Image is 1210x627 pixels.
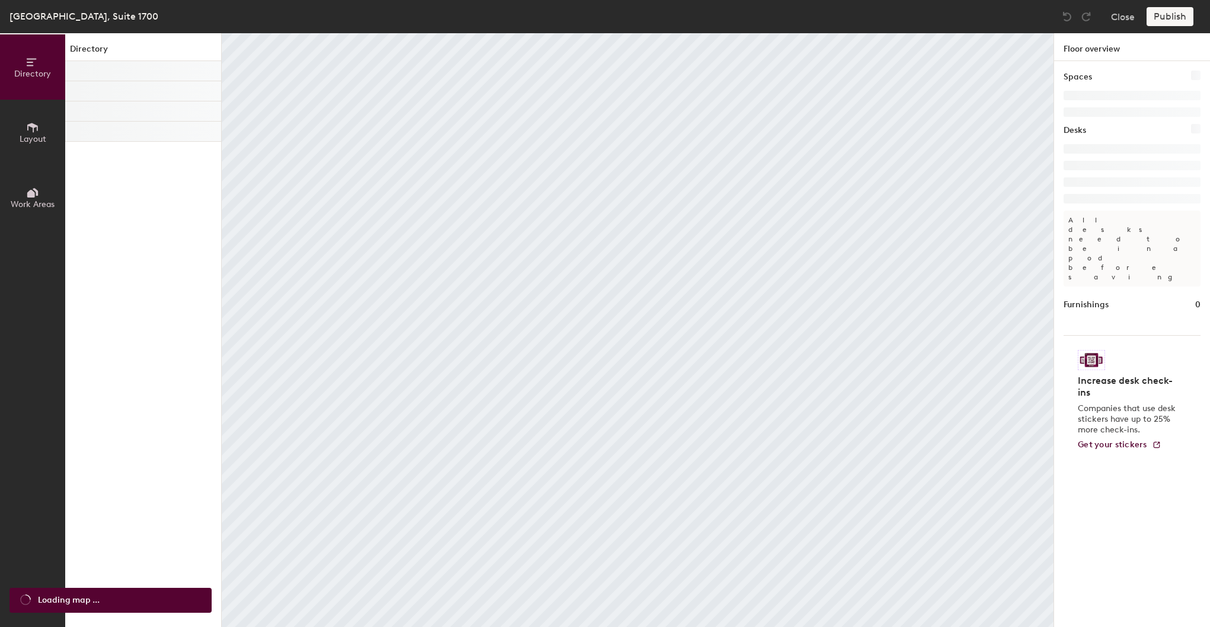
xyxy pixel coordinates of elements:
h1: Desks [1064,124,1086,137]
img: Sticker logo [1078,350,1105,370]
span: Directory [14,69,51,79]
div: [GEOGRAPHIC_DATA], Suite 1700 [9,9,158,24]
h1: 0 [1195,298,1201,311]
h1: Directory [65,43,221,61]
p: Companies that use desk stickers have up to 25% more check-ins. [1078,403,1179,435]
img: Redo [1080,11,1092,23]
h1: Furnishings [1064,298,1109,311]
h1: Spaces [1064,71,1092,84]
span: Work Areas [11,199,55,209]
button: Close [1111,7,1135,26]
span: Layout [20,134,46,144]
img: Undo [1061,11,1073,23]
h4: Increase desk check-ins [1078,375,1179,399]
p: All desks need to be in a pod before saving [1064,211,1201,287]
a: Get your stickers [1078,440,1161,450]
span: Get your stickers [1078,440,1147,450]
h1: Floor overview [1054,33,1210,61]
span: Loading map ... [38,594,100,607]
